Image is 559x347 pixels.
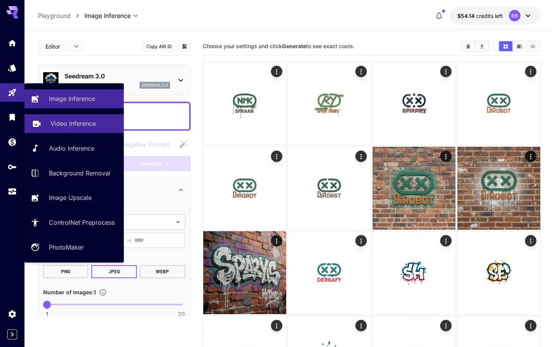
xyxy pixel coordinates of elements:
img: 9k= [373,62,455,145]
div: Playground [8,88,17,97]
p: PhotoMaker [49,243,84,252]
div: Settings [8,309,17,319]
div: Actions [355,235,367,246]
b: Generate [282,43,306,49]
p: Image Inference [49,94,95,103]
span: Number of images : 1 [43,289,96,295]
img: 2Q== [203,62,286,145]
span: $54.14 [457,13,476,19]
img: Z [288,62,371,145]
span: Choose your settings and click to see exact costs. [203,43,355,49]
img: Z [203,231,286,314]
button: Clear All [462,41,475,51]
p: ControlNet Preprocess [49,218,115,227]
button: Specify how many images to generate in a single request. Each image generation will be charged se... [96,289,110,296]
button: Download All [475,41,489,51]
span: Negative Prompt [121,140,169,149]
p: Image Upscale [49,193,92,202]
a: Image Inference [24,89,124,108]
span: credits left [476,13,503,19]
div: Library [8,112,17,122]
div: Actions [525,66,536,77]
div: BB [509,10,520,21]
span: Negative prompts are not compatible with the selected model. [105,139,175,149]
a: ControlNet Preprocess [24,213,124,232]
img: wHMP1yWXv3SpQAAAABJRU5ErkJggg== [457,231,540,314]
div: Usage [8,187,17,196]
nav: breadcrumb [38,11,84,20]
img: 9k= [457,62,540,145]
a: Image Upscale [24,188,124,207]
p: Video Inference [50,119,96,128]
button: PNG [43,265,89,278]
span: H [127,236,131,245]
div: Home [8,38,17,48]
div: Actions [440,66,452,77]
button: Show media in video view [513,41,526,51]
button: Copy AIR ID [142,41,177,52]
p: Seedream 3.0 [65,71,170,81]
div: Actions [440,235,452,246]
div: Actions [355,151,367,162]
img: Z [288,147,371,230]
div: $54.13793 [457,12,503,20]
div: Actions [525,235,536,246]
a: Video Inference [24,114,124,133]
p: seedream_3_0 [142,83,168,88]
a: Background Removal [24,164,124,182]
div: Actions [271,151,282,162]
div: Actions [271,320,282,331]
img: Z [457,147,540,230]
span: Image Inference [84,11,131,20]
button: WEBP [140,265,185,278]
div: Wallet [8,137,17,147]
div: Actions [440,151,452,162]
p: Background Removal [49,169,110,178]
div: API Keys [8,162,17,172]
span: 20 [178,310,185,318]
div: Actions [525,151,536,162]
div: Actions [355,66,367,77]
div: Actions [271,66,282,77]
button: Show media in grid view [499,41,512,51]
button: Expand sidebar [7,329,17,339]
div: Actions [355,320,367,331]
img: 7trtQ7eImWgAAAABJRU5ErkJggg== [288,231,371,314]
button: Add to library [181,42,188,51]
div: Actions [271,235,282,246]
button: $54.13793 [450,7,540,24]
a: Audio Inference [24,139,124,158]
img: g9203yIR2OKHAAAAABJRU5ErkJggg== [373,231,455,314]
div: Show media in grid viewShow media in video viewShow media in list view [498,41,540,52]
img: 9k= [373,147,455,230]
span: Editor [45,42,69,50]
div: Actions [440,320,452,331]
button: Show media in list view [526,41,540,51]
img: 9k= [203,147,286,230]
div: Models [8,63,17,73]
p: Playground [38,11,71,20]
div: Actions [525,320,536,331]
button: JPEG [91,265,137,278]
div: Clear AllDownload All [461,41,489,52]
a: PhotoMaker [24,238,124,257]
p: Audio Inference [49,144,94,153]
